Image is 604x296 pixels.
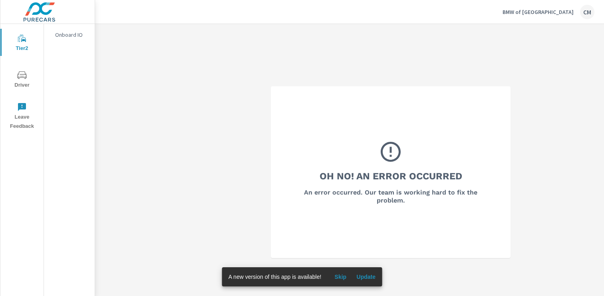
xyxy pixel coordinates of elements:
span: Tier2 [3,34,41,53]
button: Skip [328,270,353,283]
div: Onboard IO [44,29,95,41]
button: Update [353,270,379,283]
span: A new version of this app is available! [228,274,322,280]
div: CM [580,5,594,19]
span: Driver [3,70,41,90]
span: Update [356,273,376,280]
h6: An error occurred. Our team is working hard to fix the problem. [292,189,489,205]
p: BMW of [GEOGRAPHIC_DATA] [503,8,574,16]
p: Onboard IO [55,31,88,39]
h3: Oh No! An Error Occurred [320,169,462,183]
div: nav menu [0,24,44,134]
span: Skip [331,273,350,280]
span: Leave Feedback [3,102,41,131]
